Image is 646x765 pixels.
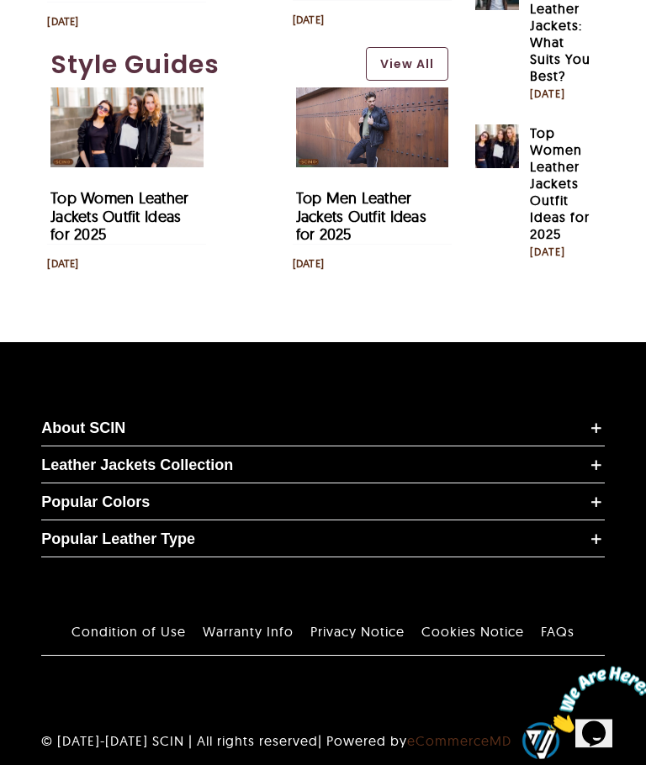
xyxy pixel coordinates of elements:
[41,410,605,446] a: About SCIN
[50,90,204,107] a: Top Women Leather Jackets Outfit Ideas for 2025
[530,124,596,242] a: Top Women Leather Jackets Outfit Ideas for 2025
[41,456,556,475] span: Leather Jackets Collection
[530,244,596,261] div: [DATE]
[41,484,605,520] a: Popular Colors
[47,258,78,272] div: [DATE]
[542,660,646,740] iframe: chat widget
[541,624,575,641] a: FAQs
[41,493,556,512] span: Popular Colors
[296,189,426,245] a: Top Men Leather Jackets Outfit Ideas for 2025
[50,88,204,168] img: Explore top leather jacket outfits women
[296,90,449,107] a: Top Men Leather Jackets Outfit Ideas for 2025
[47,16,78,29] div: [DATE]
[41,521,605,557] a: Popular Leather Type
[71,624,186,641] a: Condition of Use
[520,720,562,762] img: eCommerce builder by eCommerceMD
[50,46,349,84] a: Style Guides
[7,7,111,73] img: Chat attention grabber
[41,447,605,483] a: Leather Jackets Collection
[41,530,556,549] span: Popular Leather Type
[366,48,448,82] a: View All
[50,189,189,245] a: Top Women Leather Jackets Outfit Ideas for 2025
[475,126,519,143] a: Top Women Leather Jackets Outfit Ideas for 2025
[475,124,519,168] img: Explore top leather jacket outfits women
[41,419,556,438] span: About SCIN
[41,720,605,762] p: © [DATE]-[DATE] SCIN | All rights reserved| Powered by
[310,624,405,641] a: Privacy Notice
[407,731,511,752] a: eCommerceMD
[293,14,324,28] div: [DATE]
[421,624,524,641] a: Cookies Notice
[296,88,449,168] img: Explore top leather jacket outfit men
[530,87,596,103] div: [DATE]
[293,258,324,272] div: [DATE]
[7,7,13,21] span: 1
[203,624,294,641] a: Warranty Info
